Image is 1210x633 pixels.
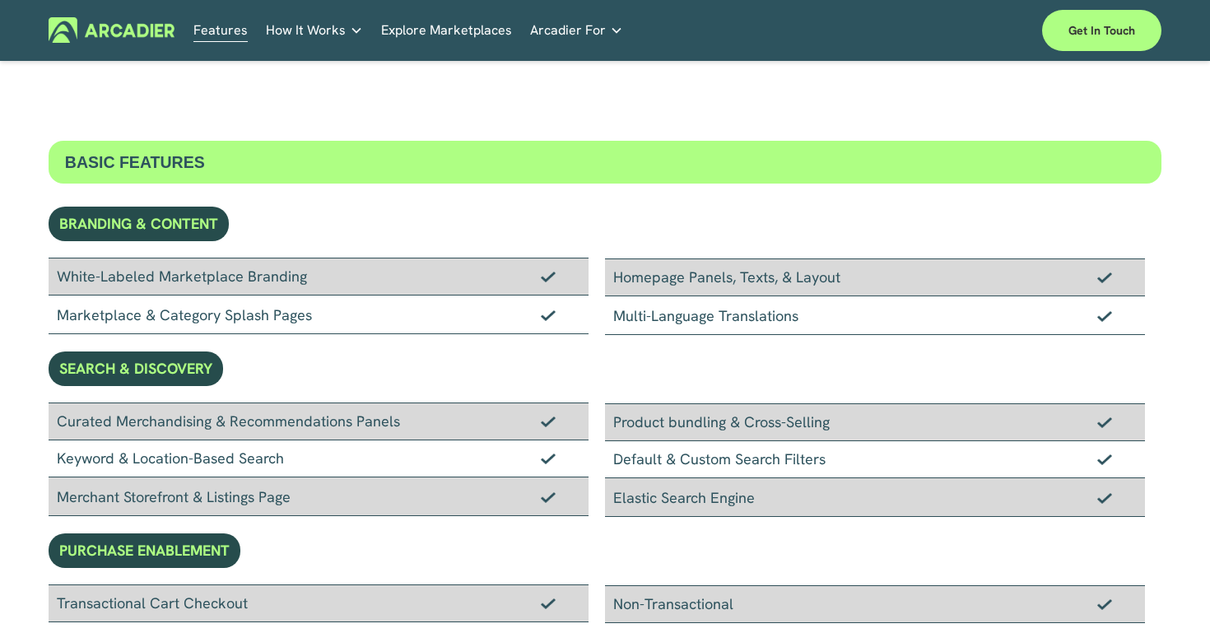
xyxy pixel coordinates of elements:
img: Checkmark [541,598,556,609]
div: Elastic Search Engine [605,478,1145,517]
a: folder dropdown [266,17,363,43]
a: Get in touch [1042,10,1161,51]
a: Explore Marketplaces [381,17,512,43]
div: Transactional Cart Checkout [49,584,589,622]
img: Checkmark [1097,417,1112,428]
div: Curated Merchandising & Recommendations Panels [49,403,589,440]
img: Checkmark [1097,272,1112,283]
a: folder dropdown [530,17,623,43]
div: Merchant Storefront & Listings Page [49,477,589,516]
div: Keyword & Location-Based Search [49,440,589,477]
div: Multi-Language Translations [605,296,1145,335]
img: Checkmark [1097,310,1112,322]
img: Checkmark [1097,454,1112,465]
img: Checkmark [541,453,556,464]
img: Checkmark [541,271,556,282]
img: Checkmark [1097,598,1112,610]
div: Homepage Panels, Texts, & Layout [605,258,1145,296]
span: How It Works [266,19,346,42]
div: Marketplace & Category Splash Pages [49,296,589,334]
div: Product bundling & Cross-Selling [605,403,1145,441]
div: BASIC FEATURES [49,141,1161,184]
img: Checkmark [541,416,556,427]
a: Features [193,17,248,43]
img: Checkmark [541,491,556,503]
div: White-Labeled Marketplace Branding [49,258,589,296]
img: Arcadier [49,17,175,43]
div: Default & Custom Search Filters [605,441,1145,478]
div: BRANDING & CONTENT [49,207,229,241]
span: Arcadier For [530,19,606,42]
div: PURCHASE ENABLEMENT [49,533,240,568]
img: Checkmark [1097,492,1112,504]
img: Checkmark [541,310,556,321]
div: Non-Transactional [605,585,1145,623]
div: SEARCH & DISCOVERY [49,351,223,386]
